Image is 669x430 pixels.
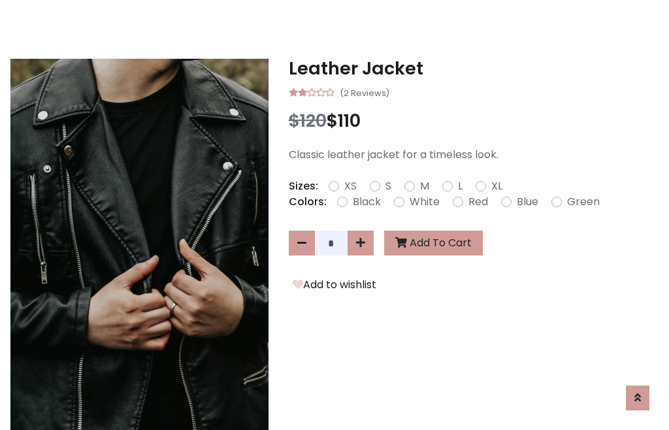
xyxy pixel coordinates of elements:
h3: Leather Jacket [289,58,659,79]
span: 110 [338,108,361,133]
label: S [385,178,391,194]
label: Blue [517,194,538,210]
button: Add To Cart [384,231,483,256]
button: Add to wishlist [289,276,380,293]
label: Red [468,194,488,210]
h3: $ [289,110,659,131]
label: XS [344,178,357,194]
p: Classic leather jacket for a timeless look. [289,147,659,163]
p: Sizes: [289,178,318,194]
label: L [458,178,463,194]
small: (2 Reviews) [340,84,389,100]
label: XL [491,178,502,194]
p: Colors: [289,194,327,210]
label: M [420,178,429,194]
label: Black [353,194,381,210]
span: $120 [289,108,327,133]
label: White [410,194,440,210]
label: Green [567,194,600,210]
